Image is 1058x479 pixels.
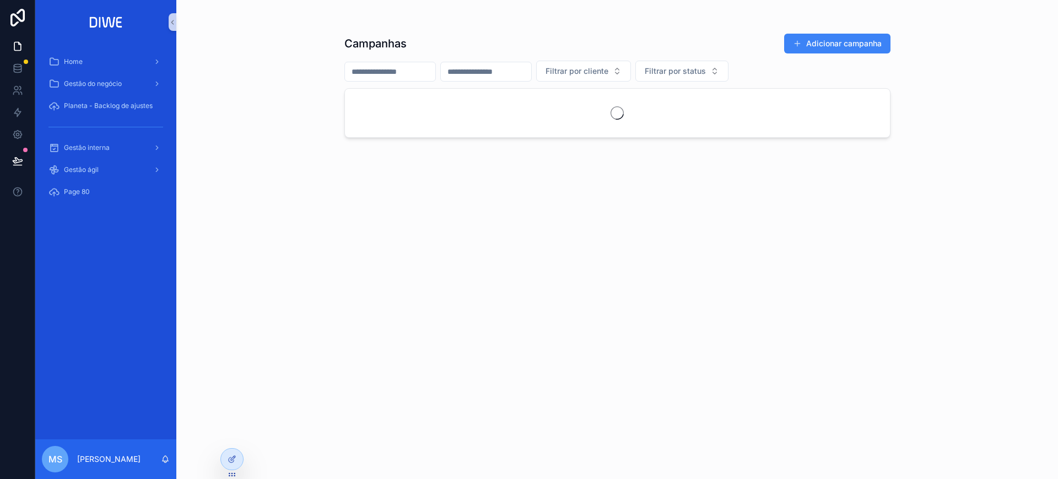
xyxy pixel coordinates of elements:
span: Home [64,57,83,66]
img: App logo [86,13,126,31]
button: Select Button [536,61,631,82]
span: Gestão ágil [64,165,99,174]
span: MS [48,453,62,466]
a: Gestão ágil [42,160,170,180]
a: Home [42,52,170,72]
a: Page 80 [42,182,170,202]
a: Gestão interna [42,138,170,158]
span: Page 80 [64,187,90,196]
span: Gestão do negócio [64,79,122,88]
a: Gestão do negócio [42,74,170,94]
span: Filtrar por status [645,66,706,77]
span: Gestão interna [64,143,110,152]
span: Planeta - Backlog de ajustes [64,101,153,110]
button: Adicionar campanha [784,34,890,53]
p: [PERSON_NAME] [77,454,141,465]
h1: Campanhas [344,36,407,51]
a: Planeta - Backlog de ajustes [42,96,170,116]
span: Filtrar por cliente [546,66,608,77]
button: Select Button [635,61,728,82]
div: scrollable content [35,44,176,216]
